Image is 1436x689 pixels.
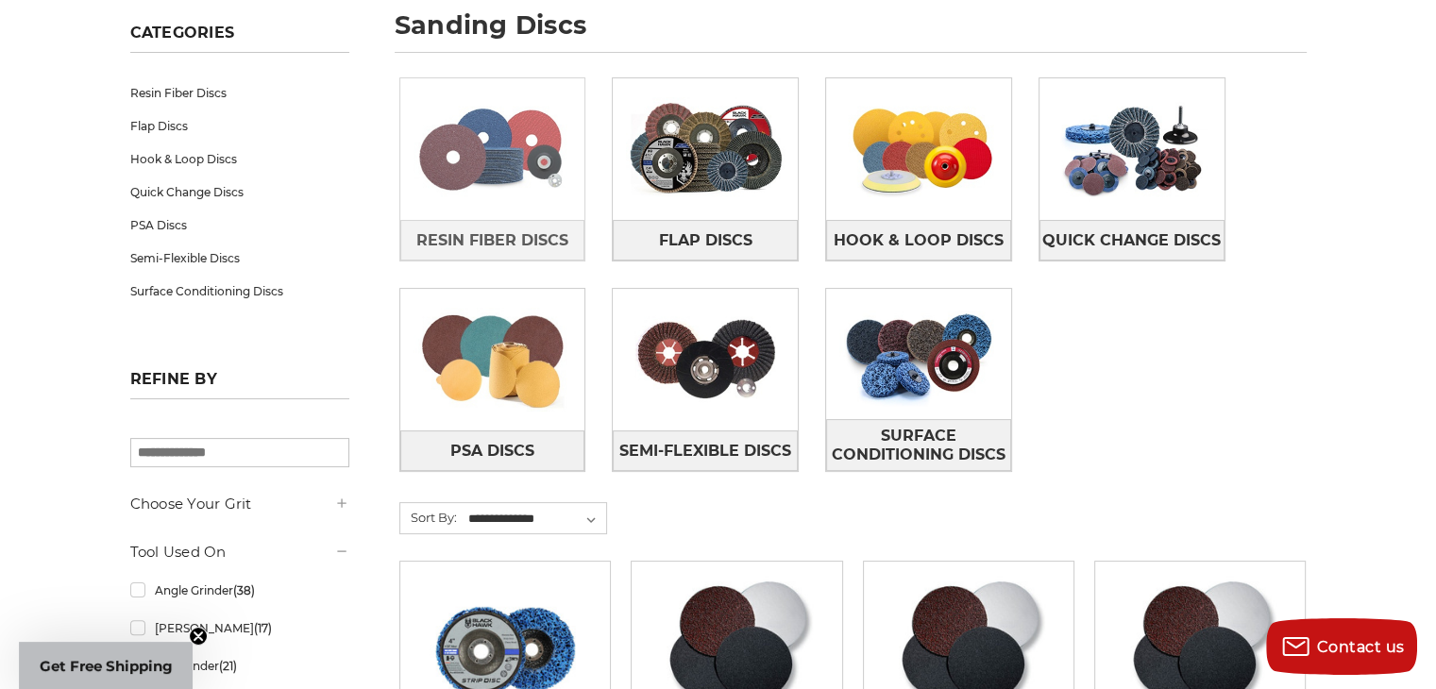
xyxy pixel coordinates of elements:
[659,225,752,257] span: Flap Discs
[400,430,585,471] a: PSA Discs
[1042,225,1221,257] span: Quick Change Discs
[465,505,606,533] select: Sort By:
[613,84,798,214] img: Flap Discs
[400,294,585,425] img: PSA Discs
[619,435,791,467] span: Semi-Flexible Discs
[130,649,349,682] a: Die Grinder
[40,657,173,675] span: Get Free Shipping
[613,294,798,425] img: Semi-Flexible Discs
[130,275,349,308] a: Surface Conditioning Discs
[450,435,534,467] span: PSA Discs
[232,583,254,597] span: (38)
[1317,638,1405,656] span: Contact us
[130,242,349,275] a: Semi-Flexible Discs
[1039,220,1225,260] a: Quick Change Discs
[400,84,585,214] img: Resin Fiber Discs
[400,503,457,531] label: Sort By:
[400,220,585,260] a: Resin Fiber Discs
[1039,84,1225,214] img: Quick Change Discs
[613,220,798,260] a: Flap Discs
[826,220,1011,260] a: Hook & Loop Discs
[130,612,349,645] a: [PERSON_NAME]
[130,493,349,515] h5: Choose Your Grit
[130,574,349,607] a: Angle Grinder
[189,627,208,646] button: Close teaser
[826,419,1011,471] a: Surface Conditioning Discs
[1266,618,1417,675] button: Contact us
[130,109,349,143] a: Flap Discs
[130,541,349,563] h5: Tool Used On
[827,420,1010,471] span: Surface Conditioning Discs
[826,289,1011,419] img: Surface Conditioning Discs
[130,24,349,53] h5: Categories
[130,76,349,109] a: Resin Fiber Discs
[130,176,349,209] a: Quick Change Discs
[834,225,1004,257] span: Hook & Loop Discs
[19,642,193,689] div: Get Free ShippingClose teaser
[130,209,349,242] a: PSA Discs
[416,225,568,257] span: Resin Fiber Discs
[130,143,349,176] a: Hook & Loop Discs
[826,84,1011,214] img: Hook & Loop Discs
[253,621,271,635] span: (17)
[395,12,1307,53] h1: sanding discs
[130,370,349,399] h5: Refine by
[218,659,236,673] span: (21)
[613,430,798,471] a: Semi-Flexible Discs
